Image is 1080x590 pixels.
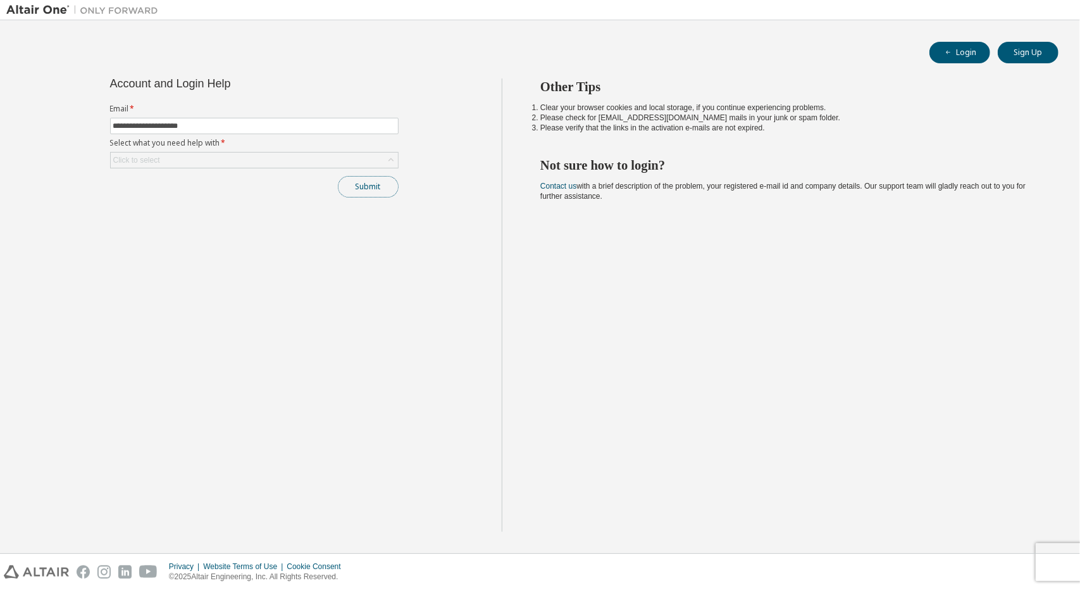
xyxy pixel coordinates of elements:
li: Please check for [EMAIL_ADDRESS][DOMAIN_NAME] mails in your junk or spam folder. [540,113,1036,123]
span: with a brief description of the problem, your registered e-mail id and company details. Our suppo... [540,182,1026,201]
img: facebook.svg [77,565,90,579]
div: Website Terms of Use [203,562,287,572]
img: linkedin.svg [118,565,132,579]
div: Account and Login Help [110,78,341,89]
img: youtube.svg [139,565,158,579]
img: Altair One [6,4,164,16]
div: Click to select [113,155,160,165]
label: Email [110,104,399,114]
h2: Not sure how to login? [540,157,1036,173]
h2: Other Tips [540,78,1036,95]
img: instagram.svg [97,565,111,579]
label: Select what you need help with [110,138,399,148]
div: Click to select [111,153,398,168]
li: Please verify that the links in the activation e-mails are not expired. [540,123,1036,133]
button: Login [929,42,990,63]
div: Cookie Consent [287,562,348,572]
p: © 2025 Altair Engineering, Inc. All Rights Reserved. [169,572,349,582]
div: Privacy [169,562,203,572]
li: Clear your browser cookies and local storage, if you continue experiencing problems. [540,103,1036,113]
button: Submit [338,176,399,198]
button: Sign Up [998,42,1058,63]
img: altair_logo.svg [4,565,69,579]
a: Contact us [540,182,576,191]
